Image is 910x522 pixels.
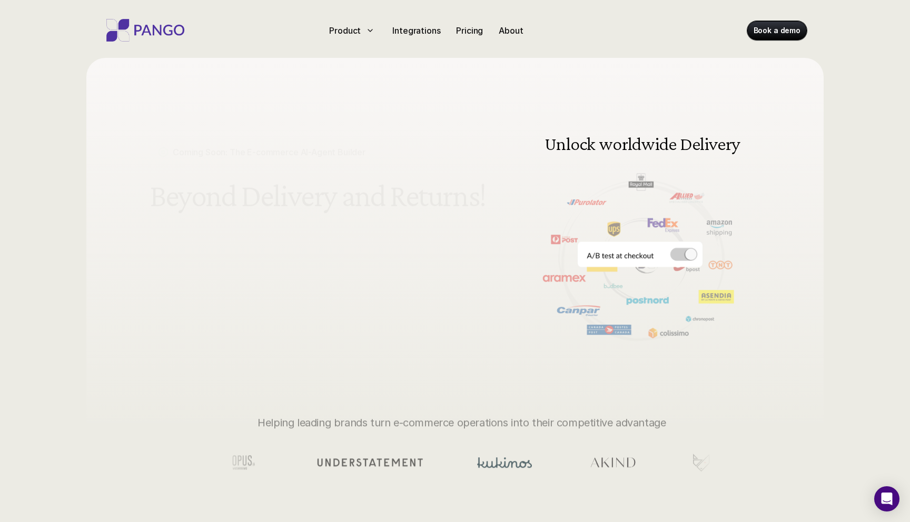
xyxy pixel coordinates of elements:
a: Pricing [452,22,487,39]
a: About [494,22,527,39]
button: Next [734,225,750,240]
p: Integrations [392,24,440,37]
p: Pricing [456,24,483,37]
img: Next Arrow [734,225,750,240]
p: Book a demo [754,25,800,36]
img: Delivery and shipping management software doing A/B testing at the checkout for different carrier... [519,111,760,354]
p: Coming Soon: The E-commerce AI-Agent Builder [173,146,365,158]
a: Integrations [388,22,444,39]
h3: Unlock worldwide Delivery [542,134,743,153]
div: Open Intercom Messenger [874,486,899,511]
img: Back Arrow [530,225,546,240]
p: About [499,24,523,37]
a: Book a demo [747,21,807,40]
h1: Beyond Delivery and Returns! [150,178,490,213]
p: Product [329,24,361,37]
button: Previous [530,225,546,240]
